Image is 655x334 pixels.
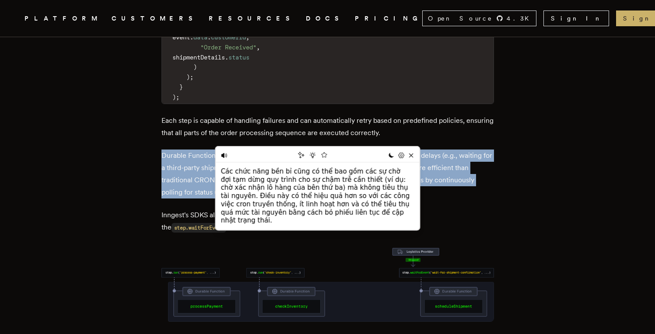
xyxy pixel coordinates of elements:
[211,34,246,41] span: customerId
[161,150,494,198] p: Durable Functions can also include that pause the process for necessary delays (e.g., waiting for...
[172,54,225,61] span: shipmentDetails
[186,73,190,80] span: )
[176,94,179,101] span: ;
[172,94,176,101] span: )
[172,34,190,41] span: event
[355,13,422,24] a: PRICING
[209,13,295,24] button: RESOURCES
[179,83,183,90] span: }
[207,34,211,41] span: .
[256,44,260,51] span: ,
[172,223,227,231] a: step.waitForEvent
[193,63,197,70] span: )
[543,10,609,26] a: Sign In
[193,34,207,41] span: data
[190,73,193,80] span: ;
[507,14,534,23] span: 4.3 K
[161,248,494,322] img: The Durable Functions "wait for event" feature enables pausing executions while waiting for anoth...
[228,54,249,61] span: status
[25,13,101,24] button: PLATFORM
[161,115,494,139] p: Each step is capable of handling failures and can automatically retry based on predefined policie...
[246,34,249,41] span: ,
[172,223,227,233] code: step.waitForEvent
[225,54,228,61] span: .
[200,44,256,51] span: "Order Received"
[306,13,344,24] a: DOCS
[112,13,198,24] a: CUSTOMERS
[161,209,494,234] p: Inngest's SDKS allows you to create waits through several methods, one of which is the function.
[190,34,193,41] span: .
[428,14,493,23] span: Open Source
